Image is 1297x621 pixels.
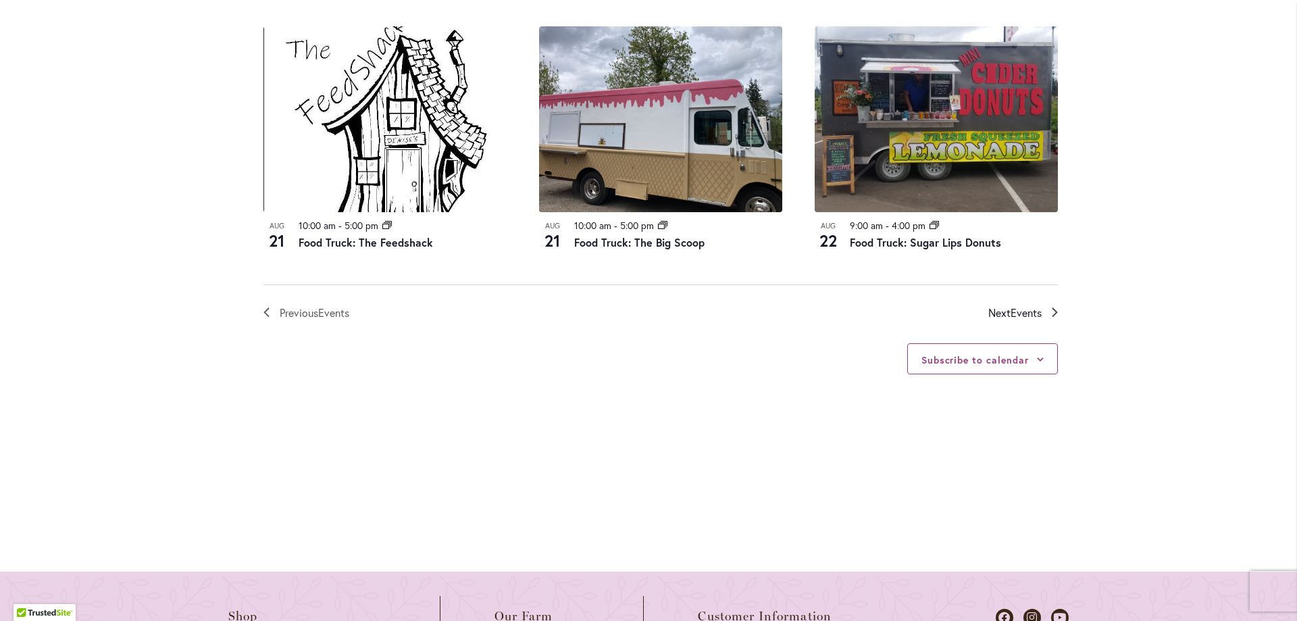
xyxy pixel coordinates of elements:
[345,219,378,232] time: 5:00 pm
[280,304,349,322] span: Previous
[299,235,433,249] a: Food Truck: The Feedshack
[338,219,342,232] span: -
[263,26,507,212] img: The Feedshack
[620,219,654,232] time: 5:00 pm
[318,305,349,320] span: Events
[850,219,883,232] time: 9:00 am
[574,235,705,249] a: Food Truck: The Big Scoop
[574,219,611,232] time: 10:00 am
[988,304,1042,322] span: Next
[539,229,566,252] span: 21
[614,219,617,232] span: -
[886,219,889,232] span: -
[892,219,925,232] time: 4:00 pm
[263,229,290,252] span: 21
[1011,305,1042,320] span: Events
[815,229,842,252] span: 22
[263,220,290,232] span: Aug
[539,220,566,232] span: Aug
[539,26,782,212] img: Food Truck: The Big Scoop
[299,219,336,232] time: 10:00 am
[815,220,842,232] span: Aug
[921,353,1029,366] button: Subscribe to calendar
[10,573,48,611] iframe: Launch Accessibility Center
[815,26,1058,212] img: Food Truck: Sugar Lips Apple Cider Donuts
[988,304,1058,322] a: Next Events
[850,235,1001,249] a: Food Truck: Sugar Lips Donuts
[263,304,349,322] a: Previous Events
